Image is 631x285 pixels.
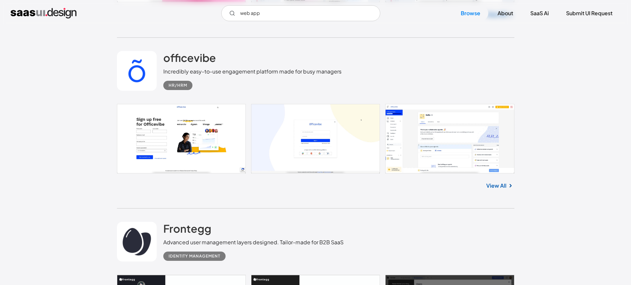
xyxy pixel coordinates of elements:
a: Frontegg [163,222,211,238]
div: Identity Management [169,252,220,260]
div: Incredibly easy-to-use engagement platform made for busy managers [163,68,342,75]
h2: officevibe [163,51,216,64]
a: View All [486,182,506,190]
a: About [490,6,521,21]
h2: Frontegg [163,222,211,235]
a: Submit UI Request [558,6,620,21]
input: Search UI designs you're looking for... [221,5,380,21]
div: Advanced user management layers designed. Tailor-made for B2B SaaS [163,238,343,246]
a: SaaS Ai [522,6,557,21]
form: Email Form [221,5,380,21]
a: home [11,8,77,19]
div: HR/HRM [169,81,187,89]
a: Browse [453,6,488,21]
a: officevibe [163,51,216,68]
